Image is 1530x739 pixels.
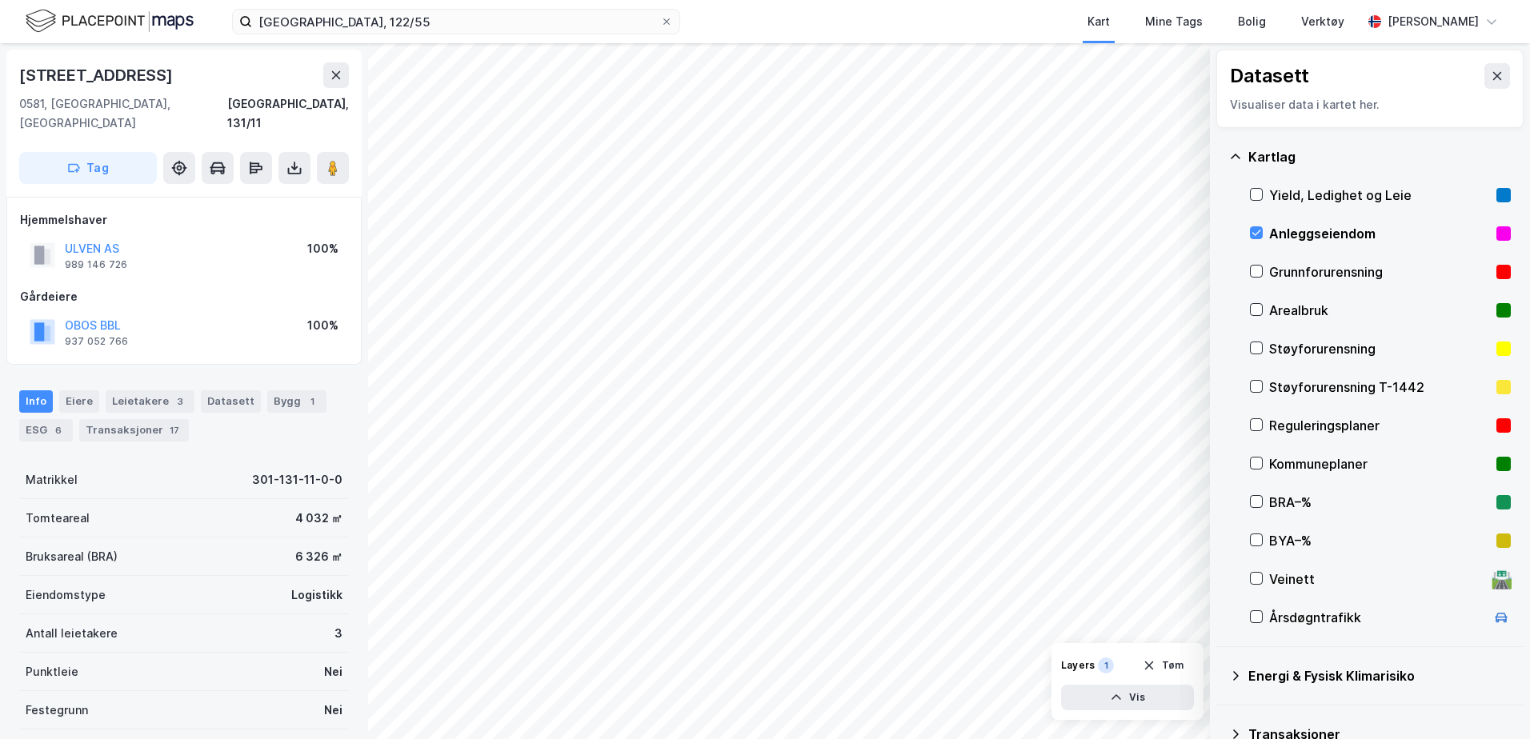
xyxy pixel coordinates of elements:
[1491,569,1512,589] div: 🛣️
[59,390,99,413] div: Eiere
[166,422,182,438] div: 17
[1248,147,1511,166] div: Kartlag
[267,390,326,413] div: Bygg
[304,393,320,409] div: 1
[1450,662,1530,739] iframe: Chat Widget
[20,210,348,230] div: Hjemmelshaver
[324,701,342,720] div: Nei
[307,316,338,335] div: 100%
[1238,12,1266,31] div: Bolig
[172,393,188,409] div: 3
[1061,659,1095,672] div: Layers
[50,422,66,438] div: 6
[252,10,660,34] input: Søk på adresse, matrikkel, gårdeiere, leietakere eller personer
[1269,377,1490,397] div: Støyforurensning T-1442
[1269,186,1490,205] div: Yield, Ledighet og Leie
[1269,569,1485,589] div: Veinett
[19,419,73,441] div: ESG
[1388,12,1479,31] div: [PERSON_NAME]
[1087,12,1110,31] div: Kart
[295,509,342,528] div: 4 032 ㎡
[295,547,342,566] div: 6 326 ㎡
[19,390,53,413] div: Info
[20,287,348,306] div: Gårdeiere
[26,470,78,489] div: Matrikkel
[26,624,118,643] div: Antall leietakere
[26,585,106,605] div: Eiendomstype
[1269,454,1490,473] div: Kommuneplaner
[106,390,194,413] div: Leietakere
[1230,95,1510,114] div: Visualiser data i kartet her.
[1098,657,1114,673] div: 1
[252,470,342,489] div: 301-131-11-0-0
[1269,608,1485,627] div: Årsdøgntrafikk
[201,390,261,413] div: Datasett
[26,7,194,35] img: logo.f888ab2527a4732fd821a326f86c7f29.svg
[26,662,78,681] div: Punktleie
[291,585,342,605] div: Logistikk
[79,419,189,441] div: Transaksjoner
[19,62,176,88] div: [STREET_ADDRESS]
[1269,339,1490,358] div: Støyforurensning
[324,662,342,681] div: Nei
[1269,416,1490,435] div: Reguleringsplaner
[1269,224,1490,243] div: Anleggseiendom
[65,335,128,348] div: 937 052 766
[1230,63,1309,89] div: Datasett
[1450,662,1530,739] div: Kontrollprogram for chat
[1269,493,1490,512] div: BRA–%
[1269,531,1490,550] div: BYA–%
[1061,685,1194,710] button: Vis
[1248,666,1511,685] div: Energi & Fysisk Klimarisiko
[227,94,349,133] div: [GEOGRAPHIC_DATA], 131/11
[19,94,227,133] div: 0581, [GEOGRAPHIC_DATA], [GEOGRAPHIC_DATA]
[1269,301,1490,320] div: Arealbruk
[1132,653,1194,678] button: Tøm
[26,547,118,566] div: Bruksareal (BRA)
[307,239,338,258] div: 100%
[1301,12,1344,31] div: Verktøy
[26,509,90,528] div: Tomteareal
[65,258,127,271] div: 989 146 726
[1145,12,1203,31] div: Mine Tags
[1269,262,1490,282] div: Grunnforurensning
[334,624,342,643] div: 3
[19,152,157,184] button: Tag
[26,701,88,720] div: Festegrunn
